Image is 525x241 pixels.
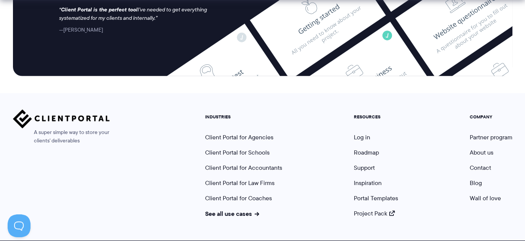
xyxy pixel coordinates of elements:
[59,26,103,34] cite: [PERSON_NAME]
[205,133,273,142] a: Client Portal for Agencies
[8,214,31,237] iframe: Toggle Customer Support
[354,163,375,172] a: Support
[354,114,398,120] h5: RESOURCES
[470,179,482,187] a: Blog
[354,133,370,142] a: Log in
[470,148,493,157] a: About us
[470,133,512,142] a: Partner program
[354,179,382,187] a: Inspiration
[470,194,501,203] a: Wall of love
[205,209,259,218] a: See all use cases
[205,163,282,172] a: Client Portal for Accountants
[470,163,491,172] a: Contact
[13,128,110,145] span: A super simple way to store your clients' deliverables
[205,148,270,157] a: Client Portal for Schools
[205,114,282,120] h5: INDUSTRIES
[61,5,138,14] strong: Client Portal is the perfect tool
[205,179,275,187] a: Client Portal for Law Firms
[354,194,398,203] a: Portal Templates
[470,114,512,120] h5: COMPANY
[205,194,272,203] a: Client Portal for Coaches
[354,148,379,157] a: Roadmap
[59,6,215,22] p: I've needed to get everything systematized for my clients and internally.
[354,209,395,218] a: Project Pack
